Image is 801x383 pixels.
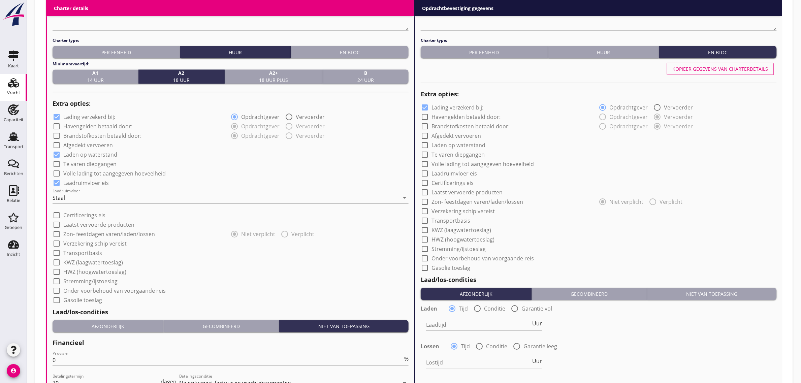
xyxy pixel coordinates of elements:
[225,70,323,84] button: A2+18 uur plus
[55,49,177,56] div: Per eenheid
[173,70,190,77] strong: A2
[53,308,409,317] h2: Laad/los-condities
[63,142,113,149] label: Afgedekt vervoeren
[282,323,406,330] div: Niet van toepassing
[63,250,102,257] label: Transportbasis
[63,231,155,238] label: Zon- feestdagen varen/laden/lossen
[53,70,138,84] button: A114 uur
[7,198,20,203] div: Relatie
[7,252,20,257] div: Inzicht
[431,208,495,215] label: Verzekering schip vereist
[486,343,507,350] label: Conditie
[431,199,523,205] label: Zon- feestdagen varen/laden/lossen
[357,70,374,77] strong: B
[431,236,494,243] label: HWZ (hoogwatertoeslag)
[164,320,279,332] button: Gecombineerd
[4,171,23,176] div: Berichten
[426,320,531,330] input: Laadtijd
[431,152,485,158] label: Te varen diepgangen
[63,278,118,285] label: Stremming/ijstoeslag
[421,276,777,285] h2: Laad/los-condities
[431,189,503,196] label: Laatst vervoerde producten
[63,180,109,187] label: Laadruimvloer eis
[63,212,105,219] label: Certificerings eis
[63,133,141,139] label: Brandstofkosten betaald door:
[664,104,693,111] label: Vervoerder
[5,225,22,230] div: Groepen
[535,291,644,298] div: Gecombineerd
[431,180,474,187] label: Certificerings eis
[8,64,19,68] div: Kaart
[423,49,545,56] div: Per eenheid
[421,306,437,312] strong: Laden
[63,222,134,228] label: Laatst vervoerde producten
[53,320,164,332] button: Afzonderlijk
[166,323,276,330] div: Gecombineerd
[7,91,20,95] div: Vracht
[4,145,24,149] div: Transport
[87,70,104,84] span: 14 uur
[259,70,288,84] span: 18 uur plus
[431,114,501,121] label: Havengelden betaald door:
[421,37,777,43] h4: Charter type:
[180,46,291,58] button: Huur
[403,356,409,362] div: %
[357,70,374,84] span: 24 uur
[426,357,531,368] input: Lostijd
[279,320,409,332] button: Niet van toepassing
[63,297,102,304] label: Gasolie toeslag
[551,49,656,56] div: Huur
[431,142,485,149] label: Laden op waterstand
[63,269,126,276] label: HWZ (hoogwatertoeslag)
[63,170,166,177] label: Volle lading tot aangegeven hoeveelheid
[183,49,288,56] div: Huur
[421,46,548,58] button: Per eenheid
[63,161,117,168] label: Te varen diepgangen
[667,63,774,75] button: Kopiëer gegevens van charterdetails
[53,339,409,348] h2: Financieel
[647,288,777,300] button: Niet van toepassing
[53,195,65,201] div: Staal
[259,70,288,77] strong: A2+
[296,114,325,121] label: Vervoerder
[53,37,409,43] h4: Charter type:
[650,291,774,298] div: Niet van toepassing
[431,265,470,272] label: Gasolie toeslag
[521,306,552,312] label: Garantie vol
[53,61,409,67] h4: Minimumvaartijd:
[548,46,660,58] button: Huur
[431,104,483,111] label: Lading verzekerd bij:
[659,46,777,58] button: En bloc
[87,70,104,77] strong: A1
[421,288,532,300] button: Afzonderlijk
[400,194,409,202] i: arrow_drop_down
[1,2,26,27] img: logo-small.a267ee39.svg
[662,49,774,56] div: En bloc
[53,355,403,366] input: Provisie
[53,99,409,108] h2: Extra opties:
[532,321,542,326] span: Uur
[461,343,470,350] label: Tijd
[294,49,406,56] div: En bloc
[323,70,409,84] button: B24 uur
[173,70,190,84] span: 18 uur
[459,306,468,312] label: Tijd
[138,70,224,84] button: A218 uur
[431,161,534,168] label: Volle lading tot aangegeven hoeveelheid
[431,246,486,253] label: Stremming/ijstoeslag
[532,359,542,364] span: Uur
[4,118,24,122] div: Capaciteit
[673,66,768,73] div: Kopiëer gegevens van charterdetails
[423,291,529,298] div: Afzonderlijk
[291,46,409,58] button: En bloc
[242,114,280,121] label: Opdrachtgever
[7,364,20,378] i: account_circle
[63,259,123,266] label: KWZ (laagwatertoeslag)
[431,123,510,130] label: Brandstofkosten betaald door:
[431,227,491,234] label: KWZ (laagwatertoeslag)
[63,288,166,294] label: Onder voorbehoud van voorgaande reis
[431,170,477,177] label: Laadruimvloer eis
[431,218,470,224] label: Transportbasis
[532,288,647,300] button: Gecombineerd
[421,343,439,350] strong: Lossen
